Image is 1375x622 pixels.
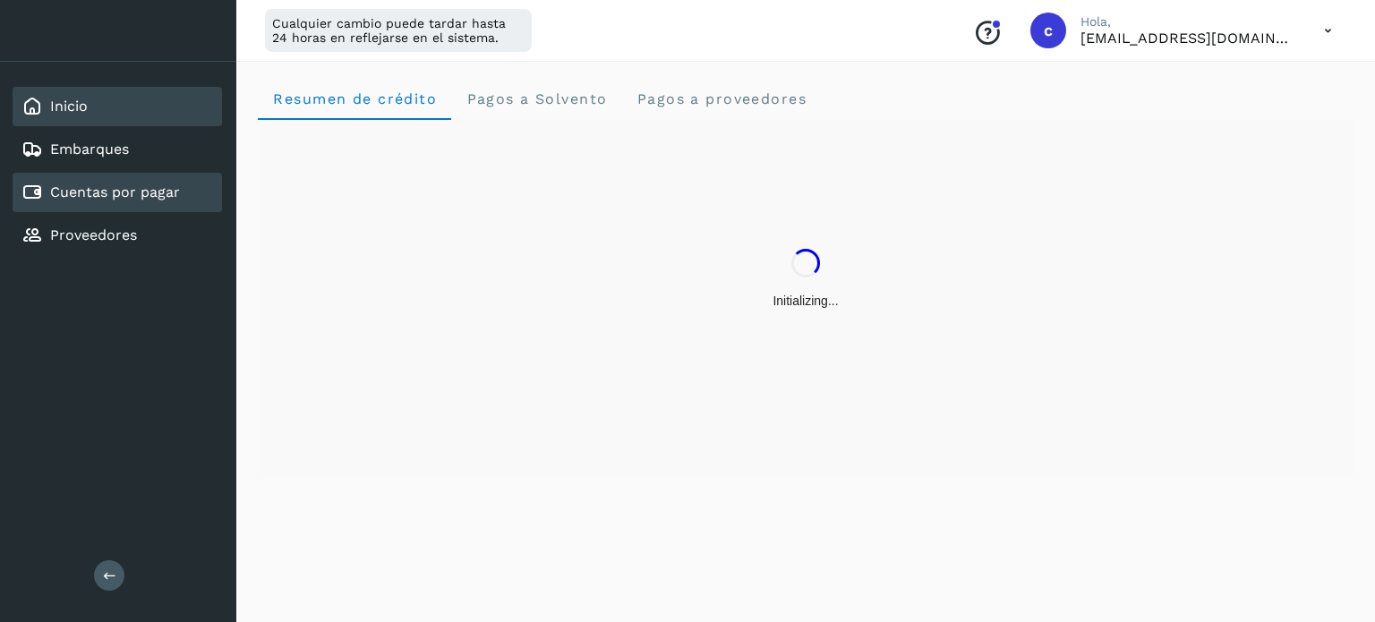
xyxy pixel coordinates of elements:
[50,141,129,158] a: Embarques
[465,90,607,107] span: Pagos a Solvento
[50,226,137,243] a: Proveedores
[265,9,532,52] div: Cualquier cambio puede tardar hasta 24 horas en reflejarse en el sistema.
[13,173,222,212] div: Cuentas por pagar
[272,90,437,107] span: Resumen de crédito
[13,216,222,255] div: Proveedores
[636,90,807,107] span: Pagos a proveedores
[50,183,180,200] a: Cuentas por pagar
[13,130,222,169] div: Embarques
[1080,14,1295,30] p: Hola,
[1080,30,1295,47] p: cxp1@53cargo.com
[13,87,222,126] div: Inicio
[50,98,88,115] a: Inicio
